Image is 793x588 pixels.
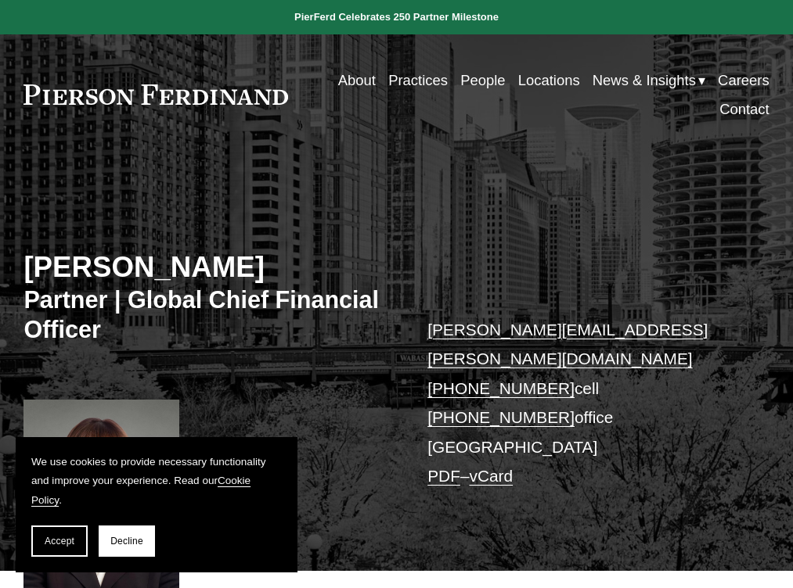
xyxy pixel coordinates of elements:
span: Accept [45,536,74,547]
span: Decline [110,536,143,547]
a: Cookie Policy [31,475,251,505]
p: We use cookies to provide necessary functionality and improve your experience. Read our . [31,453,282,510]
span: News & Insights [593,67,696,93]
a: People [460,66,505,95]
p: cell office [GEOGRAPHIC_DATA] – [427,315,738,491]
button: Decline [99,525,155,557]
h2: [PERSON_NAME] [23,250,396,285]
a: Careers [718,66,770,95]
button: Accept [31,525,88,557]
a: About [338,66,376,95]
a: vCard [470,467,514,485]
h3: Partner | Global Chief Financial Officer [23,285,396,345]
a: Locations [518,66,580,95]
a: Practices [388,66,448,95]
a: [PHONE_NUMBER] [427,408,575,426]
a: folder dropdown [593,66,705,95]
section: Cookie banner [16,437,297,572]
a: [PHONE_NUMBER] [427,379,575,397]
a: [PERSON_NAME][EMAIL_ADDRESS][PERSON_NAME][DOMAIN_NAME] [427,321,708,368]
a: Contact [719,95,770,124]
a: PDF [427,467,460,485]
